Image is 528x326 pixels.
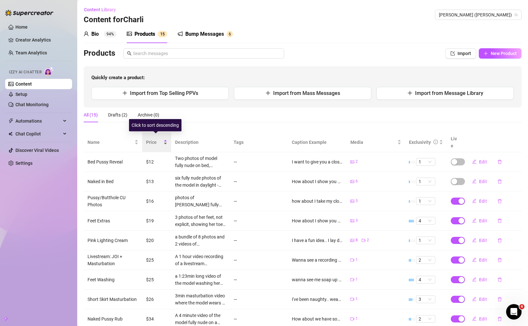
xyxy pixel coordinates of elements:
[15,24,28,30] a: Home
[292,315,343,322] div: How about we have some fun and I show you a super intimate masturbation video I made? 🥹 I came so...
[479,316,487,321] span: Edit
[356,276,358,283] span: 1
[292,178,343,185] div: How about I show you all of me? 🙈 Like, take all my clothes off and get fully nude for you?
[230,250,288,270] td: —
[472,316,477,321] span: edit
[472,159,477,164] span: edit
[142,270,171,290] td: $25
[15,92,27,97] a: Setup
[175,233,226,247] div: a bundle of 8 photos and 2 videos of [PERSON_NAME] fully nude, handcuffed, showing both of her ho...
[84,133,142,152] th: Name
[84,31,89,36] span: user
[479,199,487,204] span: Edit
[409,139,431,146] div: Exclusivity
[472,199,477,203] span: edit
[91,87,229,100] button: Import from Top Selling PPVs
[492,314,507,324] button: delete
[127,51,132,56] span: search
[419,315,433,322] span: 2
[142,133,171,152] th: Price
[484,51,488,56] span: plus
[467,196,492,206] button: Edit
[3,317,8,321] span: build
[230,152,288,172] td: —
[472,218,477,223] span: edit
[108,111,127,118] div: Drafts (2)
[479,297,487,302] span: Edit
[419,198,433,205] span: 1
[292,217,343,224] div: How about I show you some photos of a pretty fresh manicure on my toes? They look so pretty 🥹
[492,255,507,265] button: delete
[15,81,32,87] a: Content
[230,133,288,152] th: Tags
[84,15,144,25] h3: Content for Charli
[492,196,507,206] button: delete
[15,102,49,107] a: Chat Monitoring
[91,75,145,80] strong: Quickly create a product:
[350,317,354,321] span: video-camera
[127,31,132,36] span: picture
[350,160,354,164] span: picture
[467,314,492,324] button: Edit
[9,69,42,75] span: Izzy AI Chatter
[44,67,54,76] img: AI Chatter
[472,179,477,183] span: edit
[138,111,159,118] div: Archive (0)
[467,157,492,167] button: Edit
[185,30,224,38] div: Bump Messages
[356,257,358,263] span: 1
[445,48,476,59] button: Import
[129,119,181,131] div: Click to sort descending
[230,211,288,231] td: —
[350,238,354,242] span: picture
[356,159,358,165] span: 2
[175,273,226,287] div: a 1:23min long video of the model washing her feet with soap, cleaning between her toes. a very s...
[175,292,226,306] div: 3min masturbation video where the model wears a skirt with no underwear underneath and then mastu...
[84,5,121,15] button: Content Library
[142,152,171,172] td: $12
[15,116,61,126] span: Automations
[175,253,226,267] div: A 1 hour video recording of a livestream [PERSON_NAME] did on OF where she got so horny she ended...
[292,237,343,244] div: I have a fun idea.. I lay down on the bed in nothing but fishnet thigh highs, I open my legs wide...
[84,250,142,270] td: Livestream: JOI + Masturbation
[84,48,115,59] h3: Products
[5,10,53,16] img: logo-BBDzfeDw.svg
[492,176,507,187] button: delete
[350,258,354,262] span: video-camera
[467,216,492,226] button: Edit
[419,296,433,303] span: 3
[492,235,507,246] button: delete
[362,238,366,242] span: video-camera
[230,191,288,211] td: —
[15,35,67,45] a: Creator Analytics
[88,139,133,146] span: Name
[175,214,226,228] div: 3 photos of her feet, not explicit, showing her toes and her fresh manicure (white nail polish) -...
[230,231,288,250] td: —
[273,90,340,96] span: Import from Mass Messages
[230,290,288,309] td: —
[15,129,61,139] span: Chat Copilot
[450,51,455,56] span: import
[133,50,280,57] input: Search messages
[104,31,116,37] sup: 94%
[479,257,487,263] span: Edit
[347,133,405,152] th: Media
[356,178,358,184] span: 6
[15,50,47,55] a: Team Analytics
[171,133,230,152] th: Description
[84,290,142,309] td: Short Skirt Masturbation
[134,30,155,38] div: Products
[479,218,487,223] span: Edit
[175,194,226,208] div: photos of [PERSON_NAME] fully nude spreading her legs open to reveal both her holes while looking...
[84,152,142,172] td: Bed Pussy Reveal
[519,304,524,309] span: 6
[472,297,477,301] span: edit
[514,13,518,17] span: team
[419,178,433,185] span: 1
[160,32,162,36] span: 1
[467,255,492,265] button: Edit
[229,32,231,36] span: 6
[350,199,354,203] span: picture
[415,90,483,96] span: Import from Message Library
[265,90,271,96] span: plus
